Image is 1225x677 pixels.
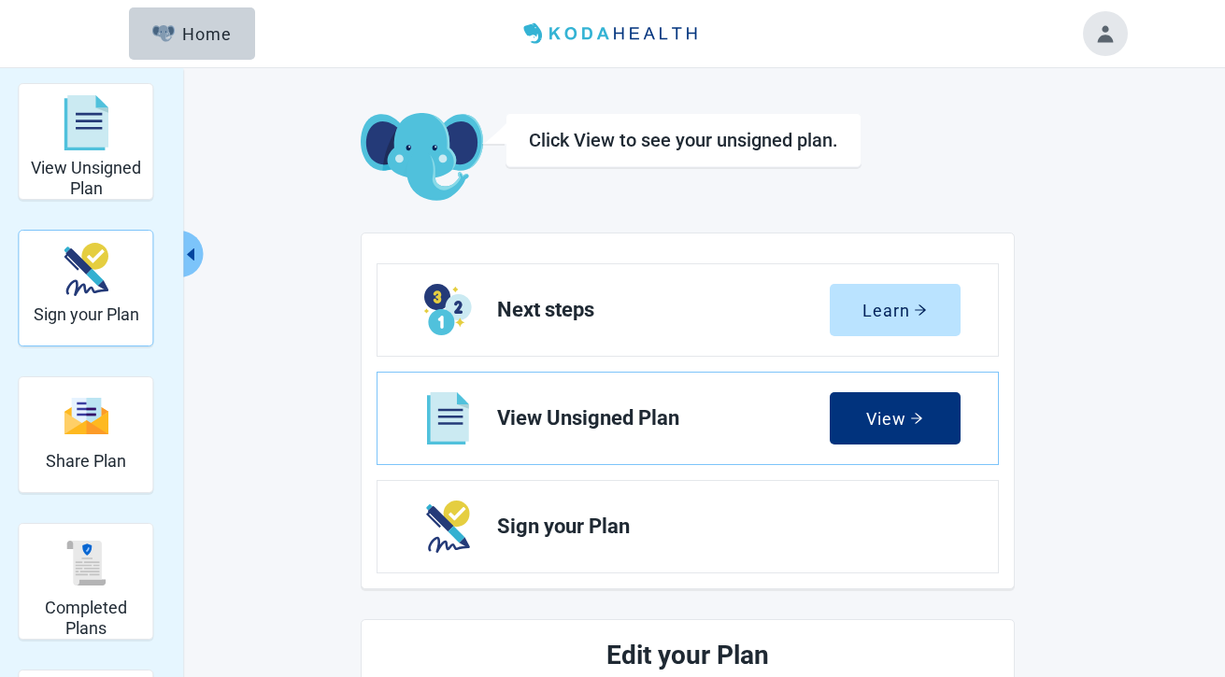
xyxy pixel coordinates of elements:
button: Toggle account menu [1083,11,1128,56]
button: Viewarrow-right [830,392,961,444]
div: Share Plan [19,376,154,493]
a: View View Unsigned Plan section [377,373,998,464]
div: Home [152,24,233,43]
a: Next Sign your Plan section [377,481,998,572]
img: svg%3e [64,396,108,436]
button: Collapse menu [179,231,203,277]
button: Learnarrow-right [830,284,961,336]
a: Learn Next steps section [377,264,998,356]
img: Koda Elephant [361,113,483,203]
h2: Edit your Plan [447,635,929,676]
img: svg%3e [64,95,108,151]
h2: Sign your Plan [34,304,139,325]
img: svg%3e [64,541,108,585]
span: View Unsigned Plan [497,407,830,430]
div: Sign your Plan [19,230,154,346]
span: Sign your Plan [497,515,946,538]
span: arrow-right [910,412,923,425]
span: Next steps [497,299,830,321]
img: Koda Health [516,19,708,49]
div: Completed Plans [19,523,154,640]
button: ElephantHome [129,7,255,60]
img: make_plan_official-CpYJDfBD.svg [64,243,108,296]
h2: Completed Plans [27,598,146,638]
h2: Share Plan [46,451,126,472]
h1: Click View to see your unsigned plan. [529,129,838,151]
span: caret-left [181,246,199,263]
div: View [866,409,923,428]
span: arrow-right [914,303,927,317]
img: Elephant [152,25,176,42]
h2: View Unsigned Plan [27,158,146,198]
div: View Unsigned Plan [19,83,154,200]
div: Learn [862,301,927,319]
